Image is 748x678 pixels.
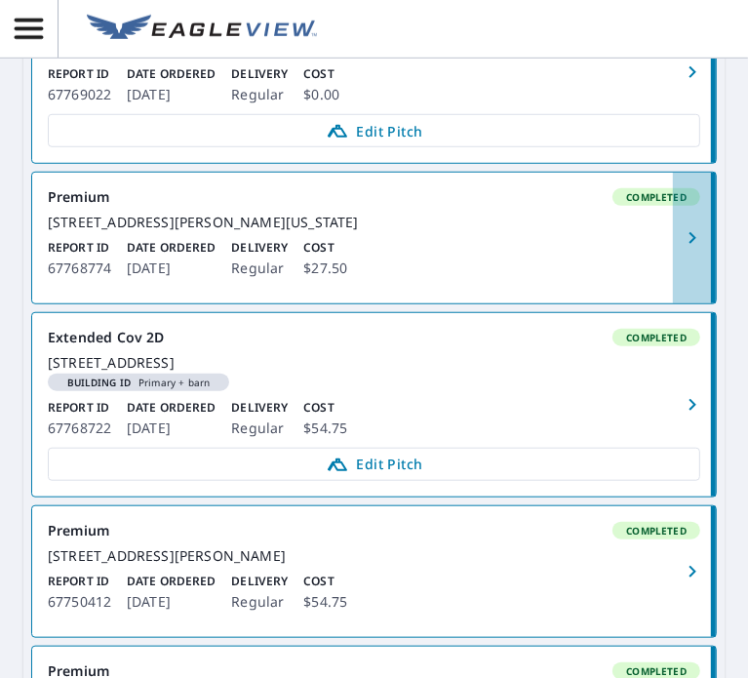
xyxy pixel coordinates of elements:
p: Date Ordered [127,573,216,590]
p: Cost [303,399,347,417]
a: PremiumCompleted[STREET_ADDRESS][PERSON_NAME]Report ID67750412Date Ordered[DATE]DeliveryRegularCo... [32,506,716,637]
a: Edit Pitch [48,114,700,147]
p: Regular [231,590,288,614]
span: Edit Pitch [60,119,688,142]
p: $27.50 [303,257,347,280]
div: Extended Cov 2D [48,329,700,346]
em: Building ID [67,378,131,387]
div: [STREET_ADDRESS][PERSON_NAME] [48,547,700,565]
p: Delivery [231,65,288,83]
a: EV Logo [75,3,329,56]
p: [DATE] [127,257,216,280]
p: Date Ordered [127,65,216,83]
span: Primary + barn [56,378,221,387]
p: Delivery [231,573,288,590]
p: $54.75 [303,590,347,614]
p: [DATE] [127,590,216,614]
span: Completed [614,524,698,538]
span: Completed [614,190,698,204]
p: Cost [303,239,347,257]
p: Delivery [231,399,288,417]
p: Report ID [48,239,111,257]
p: Regular [231,257,288,280]
div: Premium [48,188,700,206]
div: Premium [48,522,700,539]
p: Date Ordered [127,239,216,257]
p: Delivery [231,239,288,257]
p: Cost [303,573,347,590]
div: [STREET_ADDRESS] [48,354,700,372]
p: Cost [303,65,339,83]
p: [DATE] [127,83,216,106]
p: $54.75 [303,417,347,440]
span: Completed [614,331,698,344]
span: Edit Pitch [60,453,688,476]
a: Edit Pitch [48,448,700,481]
p: $0.00 [303,83,339,106]
p: Regular [231,83,288,106]
p: Regular [231,417,288,440]
p: [DATE] [127,417,216,440]
p: Date Ordered [127,399,216,417]
div: [STREET_ADDRESS][PERSON_NAME][US_STATE] [48,214,700,231]
p: 67750412 [48,590,111,614]
p: Report ID [48,65,111,83]
p: Report ID [48,399,111,417]
p: Report ID [48,573,111,590]
img: EV Logo [87,15,317,44]
a: PremiumCompleted[STREET_ADDRESS][PERSON_NAME][US_STATE]Report ID67768774Date Ordered[DATE]Deliver... [32,173,716,303]
p: 67769022 [48,83,111,106]
p: 67768774 [48,257,111,280]
span: Completed [614,664,698,678]
a: Extended Cov 2DCompleted[STREET_ADDRESS]Building IDPrimary + barnReport ID67768722Date Ordered[DA... [32,313,716,496]
p: 67768722 [48,417,111,440]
